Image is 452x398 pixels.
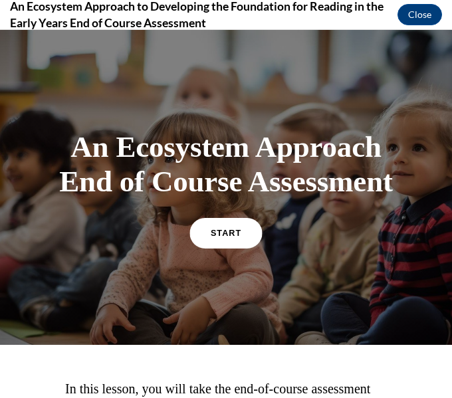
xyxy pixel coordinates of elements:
[397,4,442,25] button: Close
[189,187,262,218] a: START
[211,198,241,208] span: START
[51,100,401,169] h1: An Ecosystem Approach End of Course Assessment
